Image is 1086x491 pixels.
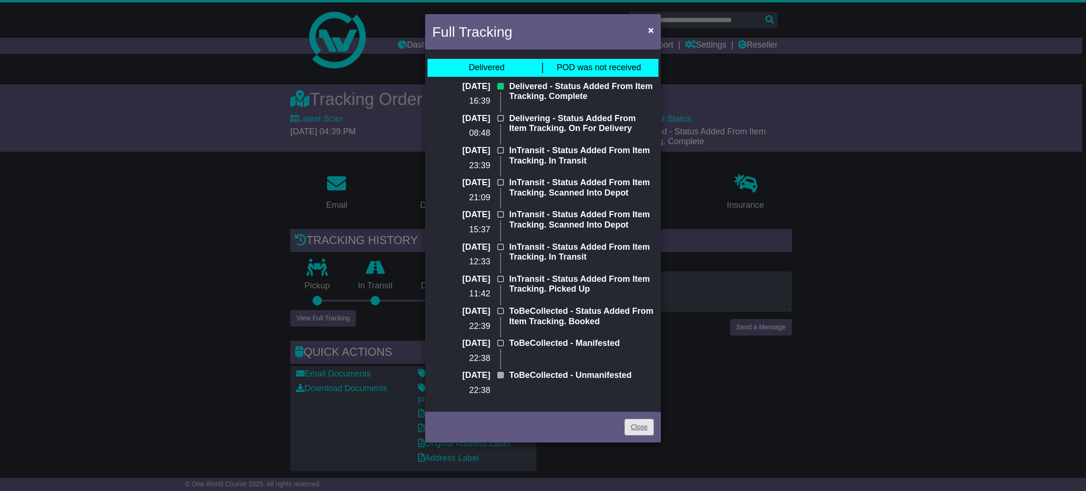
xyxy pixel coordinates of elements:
p: 08:48 [432,128,490,139]
p: 16:39 [432,96,490,106]
p: 22:38 [432,385,490,396]
p: Delivering - Status Added From Item Tracking. On For Delivery [509,114,654,134]
p: [DATE] [432,274,490,285]
div: Delivered [469,63,504,73]
p: [DATE] [432,146,490,156]
span: × [648,25,654,35]
p: ToBeCollected - Manifested [509,338,654,349]
p: InTransit - Status Added From Item Tracking. Scanned Into Depot [509,210,654,230]
p: ToBeCollected - Status Added From Item Tracking. Booked [509,306,654,327]
p: [DATE] [432,82,490,92]
p: 15:37 [432,225,490,235]
p: [DATE] [432,114,490,124]
p: InTransit - Status Added From Item Tracking. Picked Up [509,274,654,295]
p: InTransit - Status Added From Item Tracking. Scanned Into Depot [509,178,654,198]
p: InTransit - Status Added From Item Tracking. In Transit [509,146,654,166]
p: InTransit - Status Added From Item Tracking. In Transit [509,242,654,262]
p: 21:09 [432,193,490,203]
p: 12:33 [432,257,490,267]
p: ToBeCollected - Unmanifested [509,370,654,381]
p: 23:39 [432,161,490,171]
h4: Full Tracking [432,21,512,42]
p: 22:39 [432,321,490,332]
p: 11:42 [432,289,490,299]
span: POD was not received [557,63,641,72]
p: [DATE] [432,242,490,253]
button: Close [643,20,658,40]
a: Close [625,419,654,435]
p: [DATE] [432,178,490,188]
p: [DATE] [432,210,490,220]
p: [DATE] [432,306,490,317]
p: [DATE] [432,370,490,381]
p: 22:38 [432,353,490,364]
p: Delivered - Status Added From Item Tracking. Complete [509,82,654,102]
p: [DATE] [432,338,490,349]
